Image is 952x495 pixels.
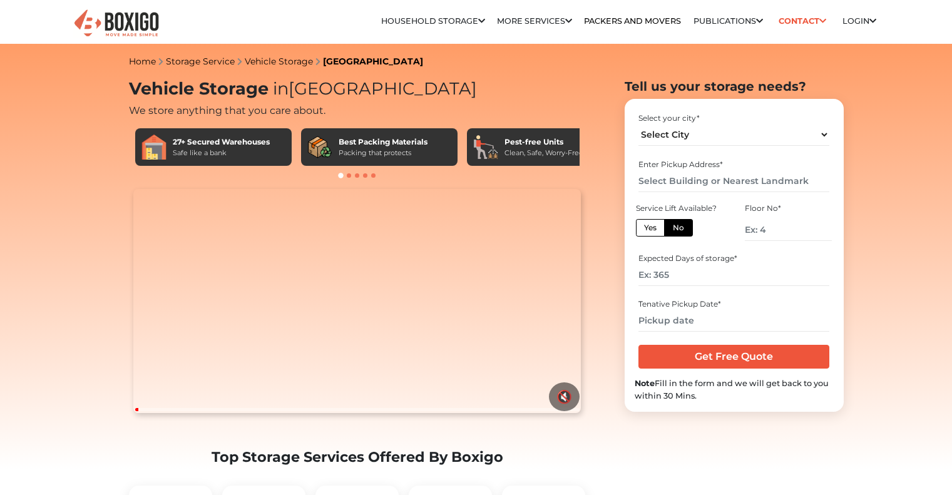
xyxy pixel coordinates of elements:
[638,113,829,124] div: Select your city
[166,56,235,67] a: Storage Service
[638,310,829,332] input: Pickup date
[473,135,498,160] img: Pest-free Units
[504,136,583,148] div: Pest-free Units
[638,264,829,286] input: Ex: 365
[694,16,763,26] a: Publications
[323,56,423,67] a: [GEOGRAPHIC_DATA]
[497,16,572,26] a: More services
[273,78,289,99] span: in
[129,449,586,466] h2: Top Storage Services Offered By Boxigo
[381,16,485,26] a: Household Storage
[636,203,722,214] div: Service Lift Available?
[842,16,876,26] a: Login
[775,11,831,31] a: Contact
[638,345,829,369] input: Get Free Quote
[635,377,834,401] div: Fill in the form and we will get back to you within 30 Mins.
[73,8,160,39] img: Boxigo
[129,105,325,116] span: We store anything that you care about.
[307,135,332,160] img: Best Packing Materials
[745,203,831,214] div: Floor No
[625,79,844,94] h2: Tell us your storage needs?
[638,170,829,192] input: Select Building or Nearest Landmark
[141,135,166,160] img: 27+ Secured Warehouses
[129,79,586,100] h1: Vehicle Storage
[339,148,427,158] div: Packing that protects
[339,136,427,148] div: Best Packing Materials
[638,159,829,170] div: Enter Pickup Address
[635,379,655,388] b: Note
[133,189,581,413] video: Your browser does not support the video tag.
[584,16,681,26] a: Packers and Movers
[129,56,156,67] a: Home
[636,219,665,237] label: Yes
[504,148,583,158] div: Clean, Safe, Worry-Free
[664,219,693,237] label: No
[269,78,477,99] span: [GEOGRAPHIC_DATA]
[638,253,829,264] div: Expected Days of storage
[173,148,270,158] div: Safe like a bank
[549,382,580,411] button: 🔇
[745,219,831,241] input: Ex: 4
[638,299,829,310] div: Tenative Pickup Date
[173,136,270,148] div: 27+ Secured Warehouses
[245,56,313,67] a: Vehicle Storage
